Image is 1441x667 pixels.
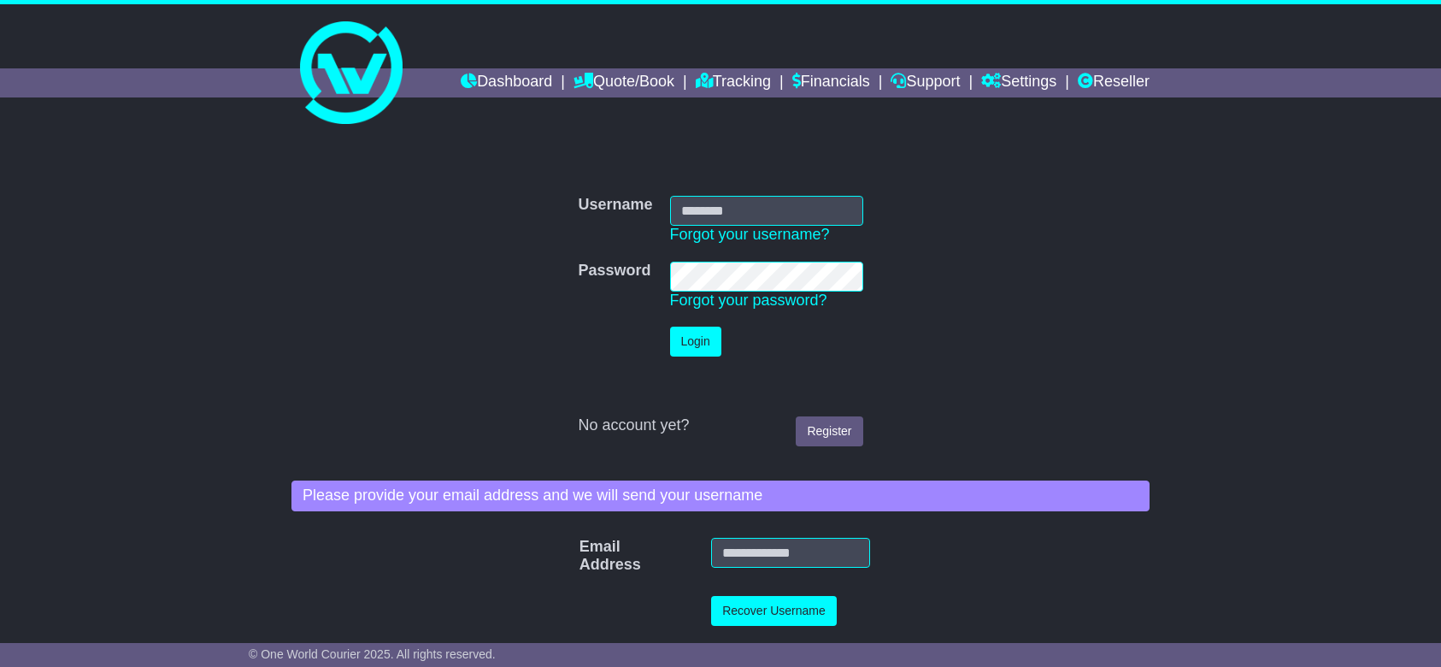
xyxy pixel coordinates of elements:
[670,292,827,309] a: Forgot your password?
[792,68,870,97] a: Financials
[796,416,862,446] a: Register
[578,262,650,280] label: Password
[981,68,1056,97] a: Settings
[670,327,721,357] button: Login
[573,68,674,97] a: Quote/Book
[711,596,837,626] button: Recover Username
[461,68,552,97] a: Dashboard
[249,647,496,661] span: © One World Courier 2025. All rights reserved.
[578,416,862,435] div: No account yet?
[1078,68,1150,97] a: Reseller
[571,538,602,575] label: Email Address
[891,68,960,97] a: Support
[670,226,830,243] a: Forgot your username?
[578,196,652,215] label: Username
[291,481,1150,511] div: Please provide your email address and we will send your username
[696,68,771,97] a: Tracking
